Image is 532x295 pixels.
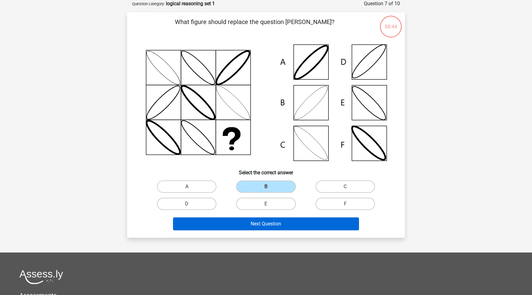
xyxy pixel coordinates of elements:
[316,198,375,210] label: F
[157,180,216,193] label: A
[137,17,372,36] p: What figure should replace the question [PERSON_NAME]?
[132,2,165,6] small: Question category:
[137,165,395,176] h6: Select the correct answer
[236,198,296,210] label: E
[166,1,215,6] strong: logical reasoning set 1
[316,180,375,193] label: C
[173,217,359,230] button: Next Question
[379,15,402,30] div: 08:44
[236,180,296,193] label: B
[19,270,63,284] img: Assessly logo
[157,198,216,210] label: D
